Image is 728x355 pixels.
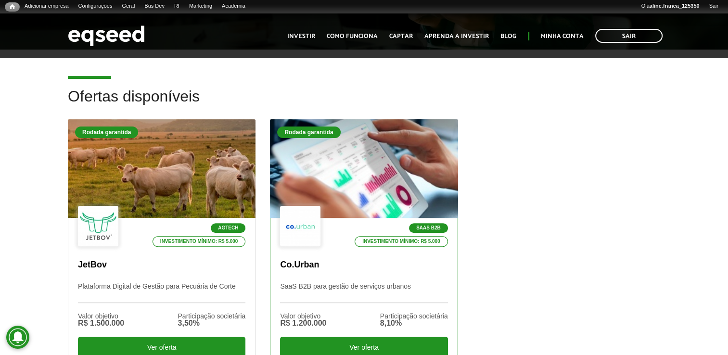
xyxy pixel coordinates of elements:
a: Aprenda a investir [424,33,489,39]
div: Participação societária [178,313,245,319]
div: R$ 1.200.000 [280,319,326,327]
span: Início [10,3,15,10]
div: Rodada garantida [277,127,340,138]
div: Valor objetivo [78,313,124,319]
a: Sair [595,29,663,43]
p: JetBov [78,260,245,270]
p: SaaS B2B [409,223,448,233]
p: SaaS B2B para gestão de serviços urbanos [280,282,447,303]
p: Investimento mínimo: R$ 5.000 [153,236,246,247]
div: R$ 1.500.000 [78,319,124,327]
p: Co.Urban [280,260,447,270]
strong: aline.franca_125350 [650,3,700,9]
div: Rodada garantida [75,127,138,138]
a: Início [5,2,20,12]
p: Investimento mínimo: R$ 5.000 [355,236,448,247]
p: Plataforma Digital de Gestão para Pecuária de Corte [78,282,245,303]
div: Participação societária [380,313,448,319]
a: Adicionar empresa [20,2,74,10]
a: RI [169,2,184,10]
img: EqSeed [68,23,145,49]
a: Investir [287,33,315,39]
a: Bus Dev [140,2,169,10]
div: Valor objetivo [280,313,326,319]
a: Como funciona [327,33,378,39]
a: Academia [217,2,250,10]
a: Marketing [184,2,217,10]
a: Sair [704,2,723,10]
div: 3,50% [178,319,245,327]
a: Geral [117,2,140,10]
a: Oláaline.franca_125350 [637,2,704,10]
a: Captar [389,33,413,39]
p: Agtech [211,223,245,233]
a: Minha conta [541,33,584,39]
h2: Ofertas disponíveis [68,88,660,119]
a: Configurações [74,2,117,10]
a: Blog [500,33,516,39]
div: 8,10% [380,319,448,327]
